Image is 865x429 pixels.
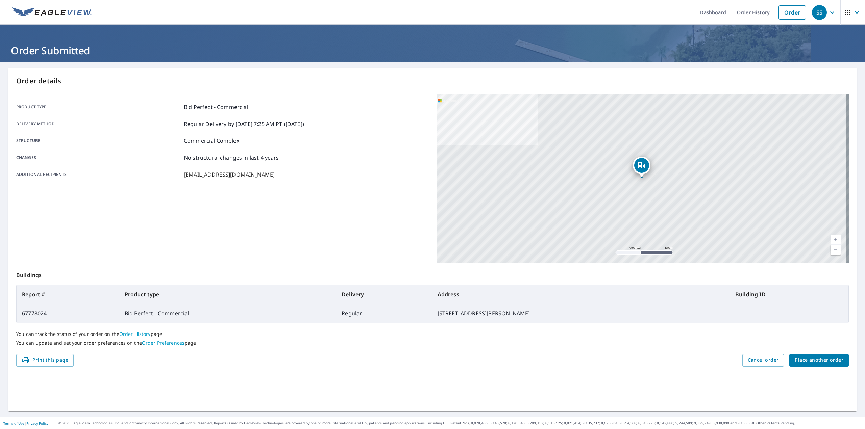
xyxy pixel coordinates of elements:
[142,340,184,346] a: Order Preferences
[119,304,337,323] td: Bid Perfect - Commercial
[119,331,151,337] a: Order History
[58,421,862,426] p: © 2025 Eagle View Technologies, Inc. and Pictometry International Corp. All Rights Reserved. Repo...
[831,245,841,255] a: Current Level 17, Zoom Out
[17,285,119,304] th: Report #
[16,154,181,162] p: Changes
[16,103,181,111] p: Product type
[184,137,239,145] p: Commercial Complex
[812,5,827,20] div: SS
[22,356,68,365] span: Print this page
[16,137,181,145] p: Structure
[432,285,730,304] th: Address
[633,157,650,178] div: Dropped pin, building 1, Commercial property, 15217 Amberly Dr Tampa, FL 33647
[8,44,857,57] h1: Order Submitted
[184,120,304,128] p: Regular Delivery by [DATE] 7:25 AM PT ([DATE])
[16,331,849,337] p: You can track the status of your order on the page.
[3,421,24,426] a: Terms of Use
[16,76,849,86] p: Order details
[742,354,784,367] button: Cancel order
[730,285,848,304] th: Building ID
[16,340,849,346] p: You can update and set your order preferences on the page.
[16,354,74,367] button: Print this page
[778,5,806,20] a: Order
[336,285,432,304] th: Delivery
[119,285,337,304] th: Product type
[184,154,279,162] p: No structural changes in last 4 years
[16,263,849,285] p: Buildings
[3,421,48,425] p: |
[184,103,248,111] p: Bid Perfect - Commercial
[16,170,181,179] p: Additional recipients
[16,120,181,128] p: Delivery method
[184,170,275,179] p: [EMAIL_ADDRESS][DOMAIN_NAME]
[831,235,841,245] a: Current Level 17, Zoom In
[795,356,843,365] span: Place another order
[748,356,779,365] span: Cancel order
[17,304,119,323] td: 67778024
[432,304,730,323] td: [STREET_ADDRESS][PERSON_NAME]
[789,354,849,367] button: Place another order
[26,421,48,426] a: Privacy Policy
[12,7,92,18] img: EV Logo
[336,304,432,323] td: Regular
